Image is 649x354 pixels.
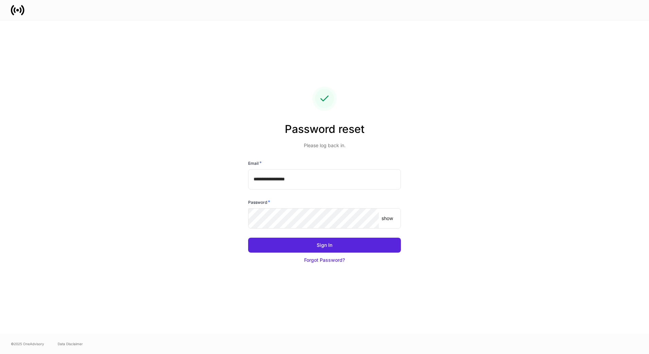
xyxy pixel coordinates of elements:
button: Forgot Password? [248,253,401,268]
button: Sign In [248,238,401,253]
div: Sign In [317,242,332,249]
div: Forgot Password? [304,257,345,263]
p: Please log back in. [248,142,401,149]
h6: Email [248,160,262,166]
h6: Password [248,199,270,205]
span: © 2025 OneAdvisory [11,341,44,347]
a: Data Disclaimer [58,341,83,347]
p: show [382,215,393,222]
h2: Password reset [248,122,401,142]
